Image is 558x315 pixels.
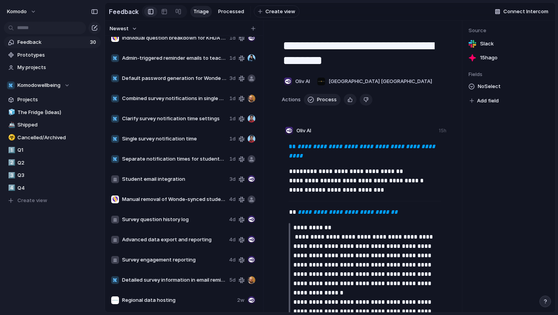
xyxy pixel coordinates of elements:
[193,8,209,16] span: Triage
[4,36,101,48] a: Feedback30
[8,133,14,142] div: ☣️
[7,121,15,129] button: 🚢
[17,51,98,59] span: Prototypes
[7,8,27,16] span: Komodo
[7,146,15,154] button: 1️⃣
[190,6,212,17] a: Triage
[8,146,14,155] div: 1️⃣
[4,182,101,194] a: 4️⃣Q4
[17,159,98,167] span: Q2
[218,8,244,16] span: Processed
[17,96,98,104] span: Projects
[492,6,551,17] button: Connect Intercom
[295,78,310,85] span: Oliv AI
[4,80,101,91] button: Komodowellbeing
[17,171,98,179] span: Q3
[17,197,47,204] span: Create view
[229,95,236,102] span: 1d
[503,8,548,16] span: Connect Intercom
[329,78,432,85] span: [GEOGRAPHIC_DATA] [GEOGRAPHIC_DATA]
[17,38,88,46] span: Feedback
[122,155,226,163] span: Separate notification times for students and staff
[4,119,101,131] a: 🚢Shipped
[229,54,236,62] span: 1d
[478,82,501,91] span: No Select
[17,184,98,192] span: Q4
[254,5,300,18] button: Create view
[237,296,245,304] span: 2w
[480,40,494,48] span: Slack
[229,236,236,244] span: 4d
[17,121,98,129] span: Shipped
[90,38,98,46] span: 30
[4,144,101,156] a: 1️⃣Q1
[17,81,60,89] span: Komodowellbeing
[4,132,101,144] a: ☣️Cancelled/Archived
[17,64,98,71] span: My projects
[3,5,40,18] button: Komodo
[315,75,434,88] button: [GEOGRAPHIC_DATA] [GEOGRAPHIC_DATA]
[265,8,295,16] span: Create view
[477,97,499,105] span: Add field
[122,256,226,264] span: Survey engagement reporting
[7,134,15,142] button: ☣️
[229,155,236,163] span: 1d
[282,96,301,104] span: Actions
[4,157,101,169] div: 2️⃣Q2
[7,171,15,179] button: 3️⃣
[122,276,226,284] span: Detailed survey information in email reminders
[122,196,226,203] span: Manual removal of Wonde-synced students
[4,62,101,73] a: My projects
[4,195,101,206] button: Create view
[122,34,226,42] span: Individual question breakdown for KHDA reporting
[7,184,15,192] button: 4️⃣
[122,175,226,183] span: Student email integration
[282,75,312,88] button: Oliv AI
[4,94,101,106] a: Projects
[122,95,226,102] span: Combined survey notifications in single email
[215,6,247,17] a: Processed
[296,127,311,135] span: Oliv AI
[7,159,15,167] button: 2️⃣
[8,121,14,130] div: 🚢
[122,296,234,304] span: Regional data hosting
[122,236,226,244] span: Advanced data export and reporting
[468,96,500,106] button: Add field
[304,94,341,106] button: Process
[8,158,14,167] div: 2️⃣
[468,38,549,49] a: Slack
[229,216,236,223] span: 4d
[468,27,549,35] span: Source
[7,109,15,116] button: 🧊
[229,74,236,82] span: 3d
[108,24,138,34] button: Newest
[229,276,236,284] span: 5d
[122,74,226,82] span: Default password generation for Wonde synced students
[4,107,101,118] a: 🧊The Fridge (Ideas)
[8,183,14,192] div: 4️⃣
[8,171,14,180] div: 3️⃣
[17,146,98,154] span: Q1
[317,96,337,104] span: Process
[122,54,226,62] span: Admin-triggered reminder emails to teachers
[229,115,236,123] span: 1d
[122,135,226,143] span: Single survey notification time
[229,196,236,203] span: 4d
[439,127,446,134] div: 15h
[229,256,236,264] span: 4d
[4,170,101,181] a: 3️⃣Q3
[17,109,98,116] span: The Fridge (Ideas)
[110,25,129,33] span: Newest
[8,108,14,117] div: 🧊
[17,134,98,142] span: Cancelled/Archived
[229,135,236,143] span: 1d
[229,175,236,183] span: 3d
[122,216,226,223] span: Survey question history log
[480,54,498,62] span: 15h ago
